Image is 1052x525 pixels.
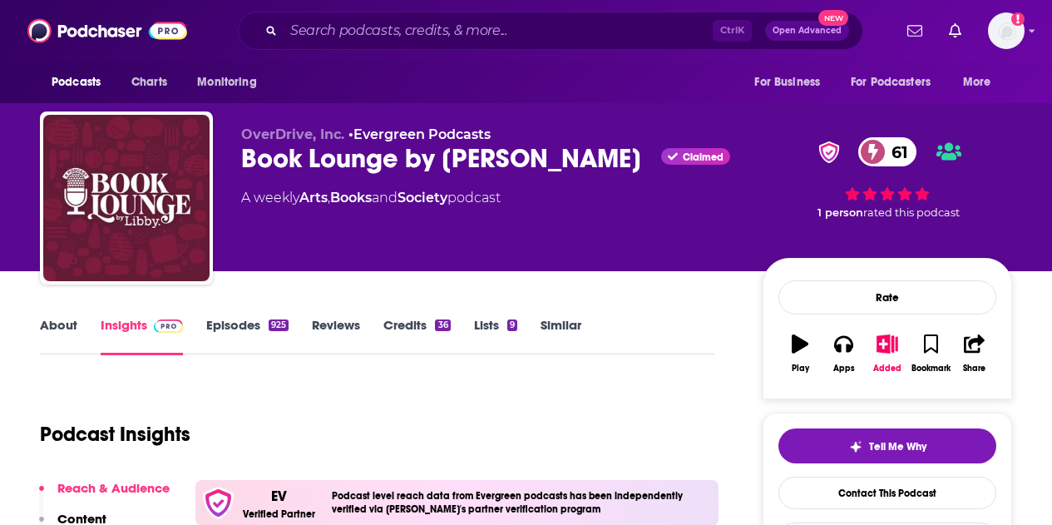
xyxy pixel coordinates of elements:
[241,188,501,208] div: A weekly podcast
[372,190,398,206] span: and
[312,317,360,355] a: Reviews
[813,141,845,163] img: verified Badge
[121,67,177,98] a: Charts
[40,422,190,447] h1: Podcast Insights
[332,490,712,515] h4: Podcast level reach data from Evergreen podcasts has been independently verified via [PERSON_NAME...
[683,153,724,161] span: Claimed
[353,126,491,142] a: Evergreen Podcasts
[778,324,822,384] button: Play
[988,12,1025,49] button: Show profile menu
[863,206,960,219] span: rated this podcast
[243,509,315,519] h5: Verified Partner
[271,487,287,505] p: EV
[840,67,955,98] button: open menu
[953,324,996,384] button: Share
[911,364,951,374] div: Bookmark
[202,487,235,519] img: verfied icon
[778,428,996,463] button: tell me why sparkleTell Me Why
[901,17,929,45] a: Show notifications dropdown
[435,319,450,331] div: 36
[765,21,849,41] button: Open AdvancedNew
[866,324,909,384] button: Added
[773,27,842,35] span: Open Advanced
[763,126,1012,230] div: verified Badge61 1 personrated this podcast
[951,67,1012,98] button: open menu
[39,480,170,511] button: Reach & Audience
[398,190,447,206] a: Society
[873,364,901,374] div: Added
[348,126,491,142] span: •
[988,12,1025,49] span: Logged in as torpublicity
[299,190,328,206] a: Arts
[988,12,1025,49] img: User Profile
[817,206,863,219] span: 1 person
[197,71,256,94] span: Monitoring
[822,324,865,384] button: Apps
[40,67,122,98] button: open menu
[743,67,841,98] button: open menu
[909,324,952,384] button: Bookmark
[101,317,183,355] a: InsightsPodchaser Pro
[52,71,101,94] span: Podcasts
[284,17,713,44] input: Search podcasts, credits, & more...
[185,67,278,98] button: open menu
[541,317,581,355] a: Similar
[875,137,916,166] span: 61
[792,364,809,374] div: Play
[963,364,985,374] div: Share
[849,440,862,453] img: tell me why sparkle
[869,440,926,453] span: Tell Me Why
[238,12,863,50] div: Search podcasts, credits, & more...
[241,126,344,142] span: OverDrive, Inc.
[206,317,289,355] a: Episodes925
[818,10,848,26] span: New
[942,17,968,45] a: Show notifications dropdown
[154,319,183,333] img: Podchaser Pro
[713,20,752,42] span: Ctrl K
[269,319,289,331] div: 925
[851,71,931,94] span: For Podcasters
[507,319,517,331] div: 9
[131,71,167,94] span: Charts
[40,317,77,355] a: About
[43,115,210,281] img: Book Lounge by Libby
[858,137,916,166] a: 61
[833,364,855,374] div: Apps
[754,71,820,94] span: For Business
[778,477,996,509] a: Contact This Podcast
[1011,12,1025,26] svg: Add a profile image
[474,317,517,355] a: Lists9
[330,190,372,206] a: Books
[963,71,991,94] span: More
[328,190,330,206] span: ,
[383,317,450,355] a: Credits36
[778,280,996,315] div: Rate
[27,15,187,47] img: Podchaser - Follow, Share and Rate Podcasts
[57,480,170,496] p: Reach & Audience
